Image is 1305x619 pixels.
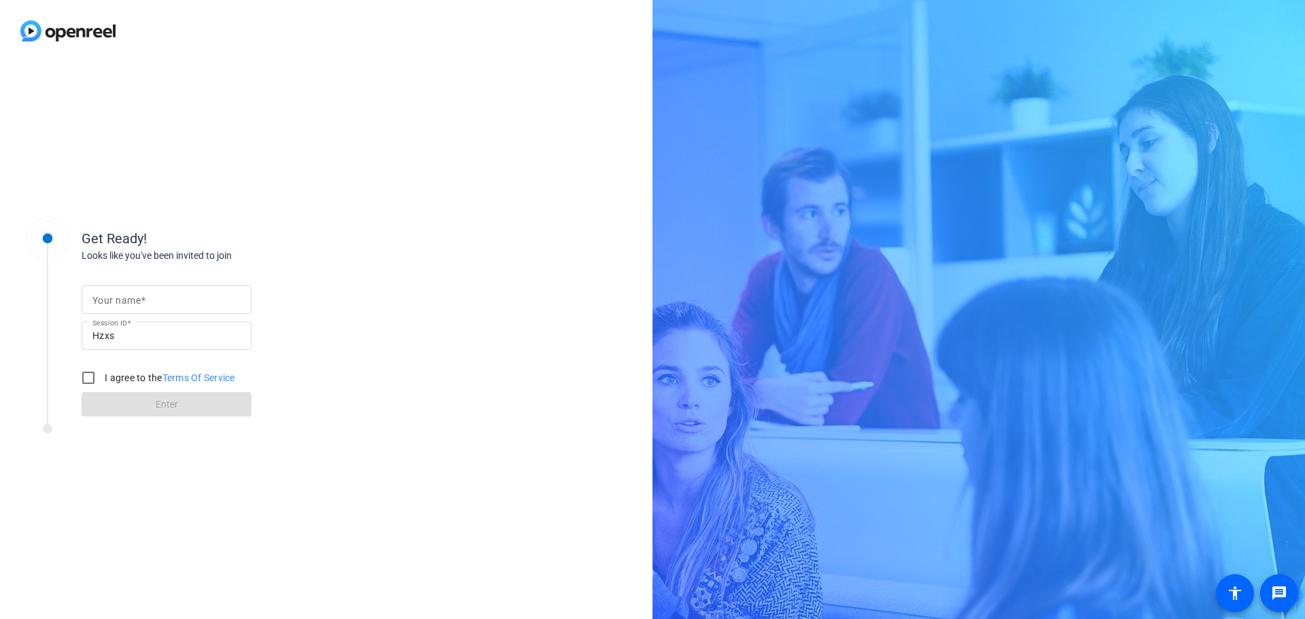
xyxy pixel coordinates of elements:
[82,249,353,263] div: Looks like you've been invited to join
[162,372,235,383] a: Terms Of Service
[102,371,235,385] label: I agree to the
[92,295,141,306] mat-label: Your name
[92,319,127,327] mat-label: Session ID
[1227,585,1243,601] mat-icon: accessibility
[1271,585,1287,601] mat-icon: message
[82,228,353,249] div: Get Ready!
